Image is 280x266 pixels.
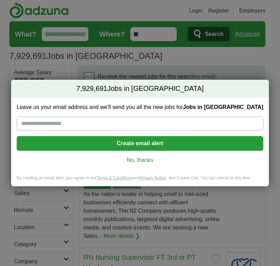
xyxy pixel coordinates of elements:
span: 7,929,691 [76,84,107,94]
label: Leave us your email address and we'll send you all the new jobs for [17,103,263,111]
div: By creating an email alert, you agree to our and , and Cookie Use. You can cancel at any time. [11,175,269,187]
a: No, thanks [22,156,258,164]
a: Terms & Conditions [96,175,133,180]
a: Privacy Notice [139,175,166,180]
h2: Jobs in [GEOGRAPHIC_DATA] [11,80,269,98]
button: Create email alert [17,136,263,151]
strong: Jobs in [GEOGRAPHIC_DATA] [183,104,263,110]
